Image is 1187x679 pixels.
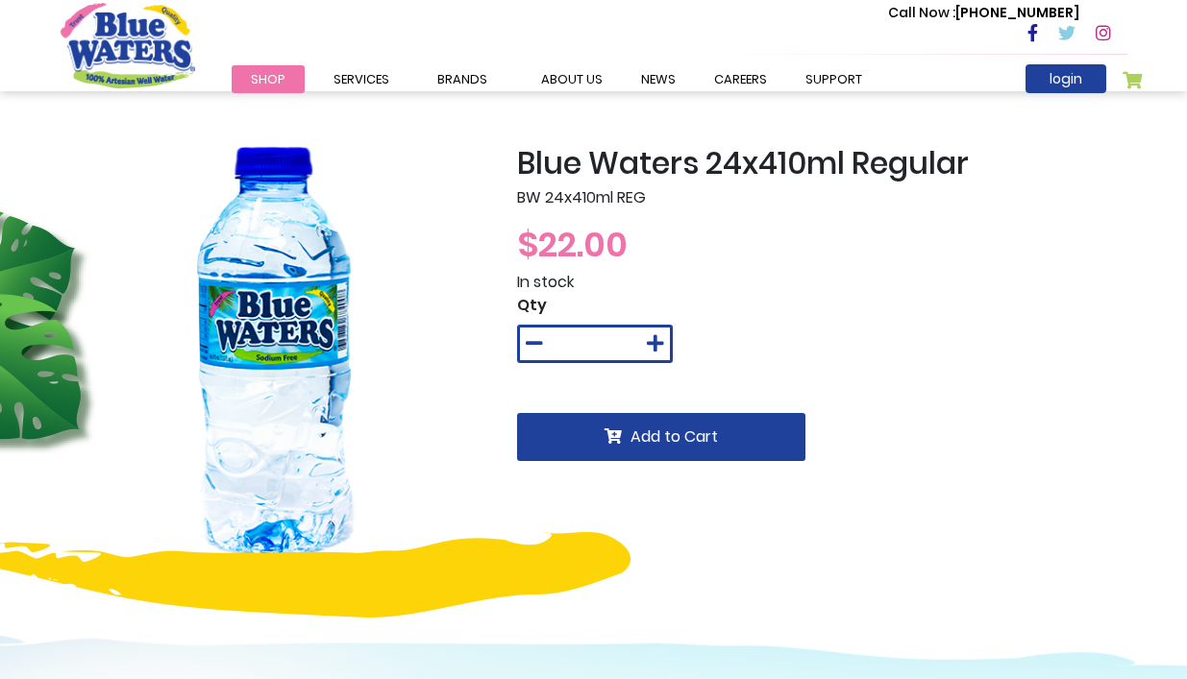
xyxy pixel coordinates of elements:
[1026,64,1106,93] a: login
[251,70,285,88] span: Shop
[61,3,195,87] a: store logo
[517,413,805,461] button: Add to Cart
[517,186,1127,209] p: BW 24x410ml REG
[517,220,628,269] span: $22.00
[517,294,547,316] span: Qty
[334,70,389,88] span: Services
[437,70,487,88] span: Brands
[695,65,786,93] a: careers
[631,425,718,448] span: Add to Cart
[888,3,1079,23] p: [PHONE_NUMBER]
[517,271,574,293] span: In stock
[522,65,622,93] a: about us
[888,3,955,22] span: Call Now :
[622,65,695,93] a: News
[61,145,488,572] img: Blue_Waters_24x410ml_Regular_1_1.png
[786,65,881,93] a: support
[517,145,1127,182] h2: Blue Waters 24x410ml Regular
